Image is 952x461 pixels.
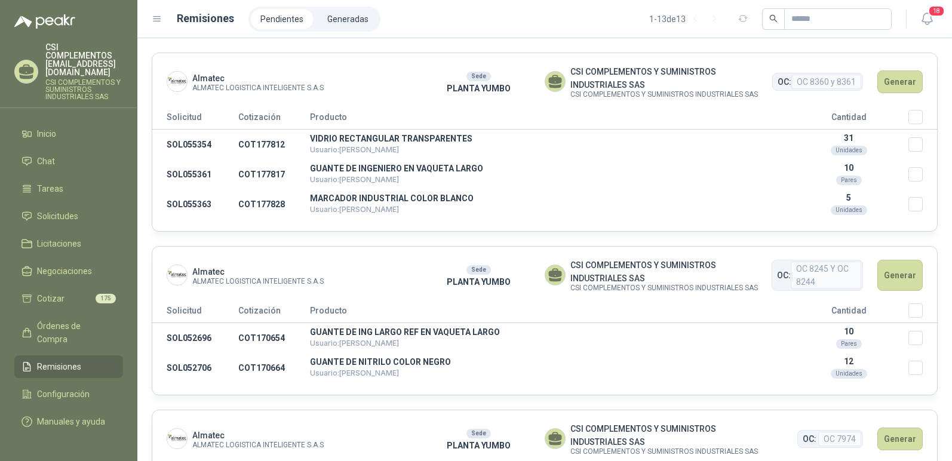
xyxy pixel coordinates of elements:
td: Seleccionar/deseleccionar [908,159,937,189]
a: Órdenes de Compra [14,315,123,351]
button: 18 [916,8,938,30]
span: CSI COMPLEMENTOS Y SUMINISTROS INDUSTRIALES SAS [570,91,772,98]
span: CSI COMPLEMENTOS Y SUMINISTROS INDUSTRIALES SAS [570,448,772,455]
span: 175 [96,294,116,303]
p: PLANTA YUMBO [412,82,545,95]
th: Seleccionar/deseleccionar [908,303,937,323]
td: SOL052696 [152,323,238,354]
p: PLANTA YUMBO [412,439,545,452]
td: COT177817 [238,159,310,189]
a: Remisiones [14,355,123,378]
td: Seleccionar/deseleccionar [908,189,937,219]
th: Seleccionar/deseleccionar [908,110,937,130]
span: Usuario: [PERSON_NAME] [310,175,399,184]
span: Cotizar [37,292,65,305]
span: OC 8245 Y OC 8244 [791,262,861,289]
span: Usuario: [PERSON_NAME] [310,339,399,348]
p: VIDRIO RECTANGULAR TRANSPARENTES [310,134,789,143]
td: COT170654 [238,323,310,354]
div: Unidades [831,369,867,379]
span: OC: [803,432,816,445]
th: Solicitud [152,110,238,130]
span: Solicitudes [37,210,78,223]
a: Chat [14,150,123,173]
span: 18 [928,5,945,17]
span: Almatec [192,429,324,442]
th: Cotización [238,303,310,323]
td: COT177812 [238,130,310,160]
span: Remisiones [37,360,81,373]
p: GUANTE DE ING LARGO REF EN VAQUETA LARGO [310,328,789,336]
td: COT170664 [238,353,310,383]
span: OC: [778,75,791,88]
span: Almatec [192,72,324,85]
span: OC: [777,269,791,282]
span: Negociaciones [37,265,92,278]
span: Almatec [192,265,324,278]
a: Negociaciones [14,260,123,282]
td: Seleccionar/deseleccionar [908,353,937,383]
a: Pendientes [251,9,313,29]
p: 10 [789,163,908,173]
span: CSI COMPLEMENTOS Y SUMINISTROS INDUSTRIALES SAS [570,65,772,91]
p: 10 [789,327,908,336]
div: Pares [836,176,862,185]
th: Solicitud [152,303,238,323]
td: COT177828 [238,189,310,219]
a: Manuales y ayuda [14,410,123,433]
span: Manuales y ayuda [37,415,105,428]
span: Órdenes de Compra [37,319,112,346]
span: Configuración [37,388,90,401]
th: Cantidad [789,303,908,323]
a: Solicitudes [14,205,123,228]
div: Unidades [831,205,867,215]
th: Cotización [238,110,310,130]
img: Company Logo [167,265,187,285]
a: Generadas [318,9,378,29]
span: CSI COMPLEMENTOS Y SUMINISTROS INDUSTRIALES SAS [570,422,772,448]
span: CSI COMPLEMENTOS Y SUMINISTROS INDUSTRIALES SAS [570,285,772,291]
a: Tareas [14,177,123,200]
span: Usuario: [PERSON_NAME] [310,205,399,214]
span: Chat [37,155,55,168]
button: Generar [877,428,923,450]
span: Usuario: [PERSON_NAME] [310,368,399,377]
span: Licitaciones [37,237,81,250]
td: SOL055361 [152,159,238,189]
th: Producto [310,110,789,130]
span: Tareas [37,182,63,195]
td: Seleccionar/deseleccionar [908,323,937,354]
span: search [769,14,778,23]
span: OC 8360 y 8361 [791,75,861,89]
span: Inicio [37,127,56,140]
div: Pares [836,339,862,349]
a: Cotizar175 [14,287,123,310]
div: Sede [466,429,491,438]
p: 5 [789,193,908,202]
span: ALMATEC LOGISTICA INTELIGENTE S.A.S [192,85,324,91]
a: Configuración [14,383,123,405]
h1: Remisiones [177,10,234,27]
p: 31 [789,133,908,143]
span: ALMATEC LOGISTICA INTELIGENTE S.A.S [192,442,324,448]
a: Inicio [14,122,123,145]
img: Logo peakr [14,14,75,29]
span: OC 7974 [818,432,861,446]
img: Company Logo [167,72,187,91]
p: PLANTA YUMBO [412,275,545,288]
button: Generar [877,70,923,93]
td: SOL055354 [152,130,238,160]
p: CSI COMPLEMENTOS [EMAIL_ADDRESS][DOMAIN_NAME] [45,43,123,76]
th: Producto [310,303,789,323]
div: Sede [466,265,491,275]
div: 1 - 13 de 13 [649,10,724,29]
p: 12 [789,356,908,366]
div: Unidades [831,146,867,155]
button: Generar [877,260,923,291]
p: GUANTE DE INGENIERO EN VAQUETA LARGO [310,164,789,173]
p: CSI COMPLEMENTOS Y SUMINISTROS INDUSTRIALES SAS [45,79,123,100]
p: MARCADOR INDUSTRIAL COLOR BLANCO [310,194,789,202]
td: Seleccionar/deseleccionar [908,130,937,160]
